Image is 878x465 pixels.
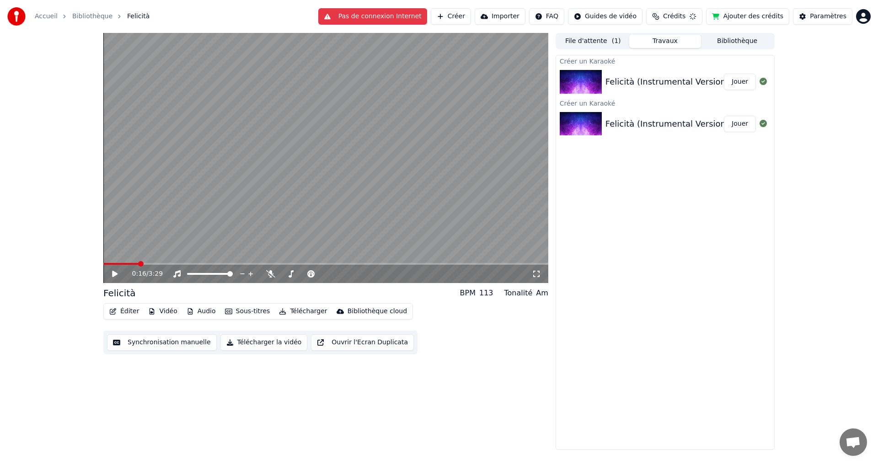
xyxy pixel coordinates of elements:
[504,288,533,299] div: Tonalité
[556,97,774,108] div: Créer un Karaoké
[706,8,789,25] button: Ajouter des crédits
[605,118,729,130] div: Felicità (Instrumental Version)
[127,12,150,21] span: Felicità
[348,307,407,316] div: Bibliothèque cloud
[7,7,26,26] img: youka
[557,35,629,48] button: File d'attente
[145,305,181,318] button: Vidéo
[103,287,135,299] div: Felicità
[72,12,112,21] a: Bibliothèque
[106,305,143,318] button: Éditer
[605,75,729,88] div: Felicità (Instrumental Version)
[107,334,217,351] button: Synchronisation manuelle
[479,288,493,299] div: 113
[475,8,525,25] button: Importer
[311,334,414,351] button: Ouvrir l'Ecran Duplicata
[183,305,219,318] button: Audio
[536,288,548,299] div: Am
[35,12,58,21] a: Accueil
[460,288,476,299] div: BPM
[724,116,756,132] button: Jouer
[568,8,642,25] button: Guides de vidéo
[556,55,774,66] div: Créer un Karaoké
[221,305,274,318] button: Sous-titres
[663,12,685,21] span: Crédits
[431,8,471,25] button: Créer
[629,35,701,48] button: Travaux
[132,269,154,278] div: /
[149,269,163,278] span: 3:29
[275,305,331,318] button: Télécharger
[220,334,308,351] button: Télécharger la vidéo
[35,12,150,21] nav: breadcrumb
[724,74,756,90] button: Jouer
[318,8,427,25] button: Pas de connexion Internet
[840,428,867,456] div: Ouvrir le chat
[646,8,702,25] button: Crédits
[793,8,852,25] button: Paramètres
[612,37,621,46] span: ( 1 )
[810,12,846,21] div: Paramètres
[529,8,564,25] button: FAQ
[132,269,146,278] span: 0:16
[701,35,773,48] button: Bibliothèque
